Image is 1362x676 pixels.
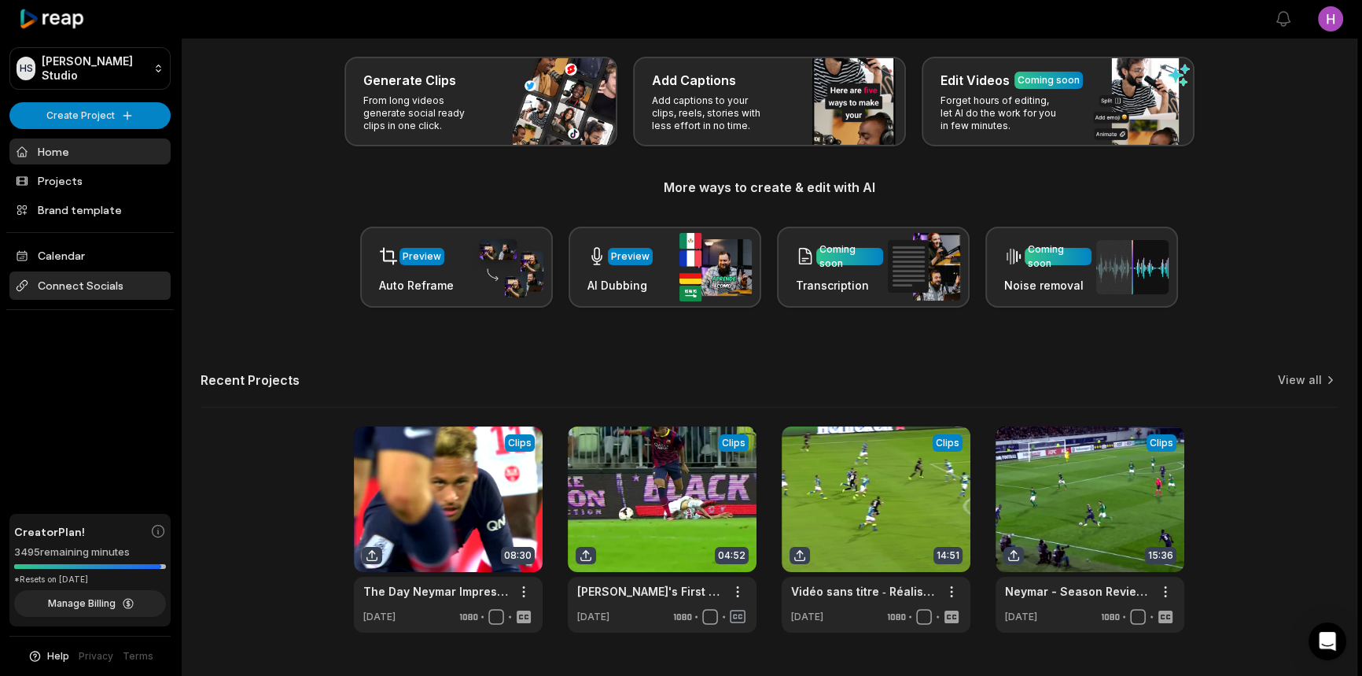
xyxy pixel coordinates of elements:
[403,249,441,264] div: Preview
[9,139,171,164] a: Home
[791,583,936,600] a: Vidéo sans titre ‐ Réalisée avec [PERSON_NAME]
[14,590,166,617] button: Manage Billing
[201,372,300,388] h2: Recent Projects
[611,249,650,264] div: Preview
[363,71,456,90] h3: Generate Clips
[9,102,171,129] button: Create Project
[471,237,543,298] img: auto_reframe.png
[123,649,153,663] a: Terms
[47,649,69,663] span: Help
[9,168,171,194] a: Projects
[941,71,1010,90] h3: Edit Videos
[941,94,1062,132] p: Forget hours of editing, let AI do the work for you in few minutes.
[201,178,1338,197] h3: More ways to create & edit with AI
[28,649,69,663] button: Help
[1028,242,1088,271] div: Coming soon
[1005,583,1150,600] a: Neymar - Season Review ｜ 2018⧸19
[652,71,736,90] h3: Add Captions
[14,523,85,540] span: Creator Plan!
[1096,240,1169,294] img: noise_removal.png
[796,277,883,294] h3: Transcription
[363,94,485,132] p: From long videos generate social ready clips in one click.
[42,54,147,83] p: [PERSON_NAME] Studio
[1004,277,1091,294] h3: Noise removal
[1278,372,1322,388] a: View all
[679,233,752,301] img: ai_dubbing.png
[79,649,113,663] a: Privacy
[14,545,166,560] div: 3495 remaining minutes
[363,583,508,600] a: The Day Neymar Impressed [PERSON_NAME]
[652,94,774,132] p: Add captions to your clips, reels, stories with less effort in no time.
[577,583,722,600] a: [PERSON_NAME]'s First Game For Barcelona
[1309,622,1346,660] div: Open Intercom Messenger
[9,272,171,300] span: Connect Socials
[888,233,960,301] img: transcription.png
[379,277,454,294] h3: Auto Reframe
[819,242,880,271] div: Coming soon
[587,277,653,294] h3: AI Dubbing
[9,197,171,223] a: Brand template
[14,574,166,585] div: *Resets on [DATE]
[17,57,35,80] div: HS
[1018,73,1080,87] div: Coming soon
[9,242,171,268] a: Calendar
